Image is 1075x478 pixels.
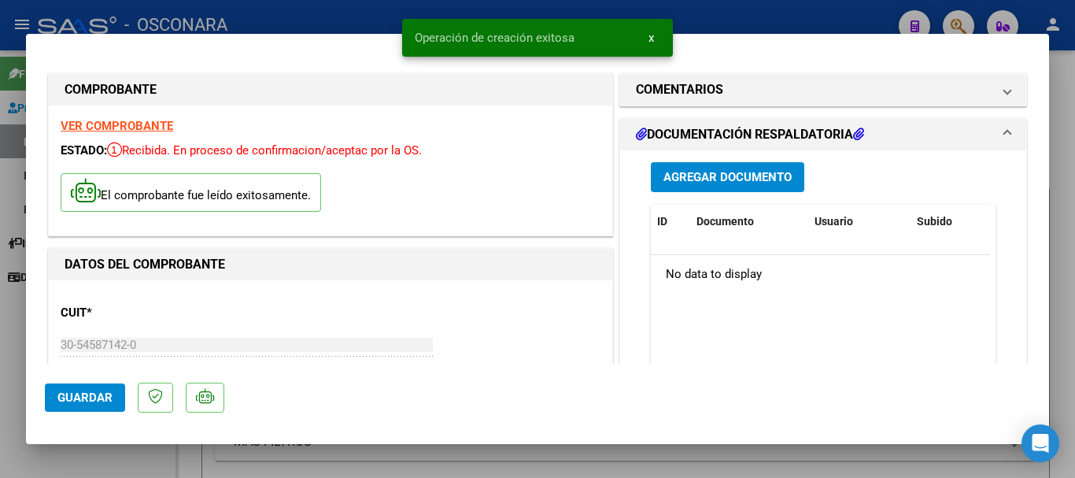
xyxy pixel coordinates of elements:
[690,205,808,239] datatable-header-cell: Documento
[636,80,723,99] h1: COMENTARIOS
[651,162,804,191] button: Agregar Documento
[65,257,225,272] strong: DATOS DEL COMPROBANTE
[808,205,911,239] datatable-header-cell: Usuario
[620,74,1026,106] mat-expansion-panel-header: COMENTARIOS
[636,125,864,144] h1: DOCUMENTACIÓN RESPALDATORIA
[651,205,690,239] datatable-header-cell: ID
[61,304,223,322] p: CUIT
[61,143,107,157] span: ESTADO:
[620,150,1026,477] div: DOCUMENTACIÓN RESPALDATORIA
[989,205,1068,239] datatable-header-cell: Acción
[65,82,157,97] strong: COMPROBANTE
[61,119,173,133] a: VER COMPROBANTE
[917,215,952,228] span: Subido
[107,143,422,157] span: Recibida. En proceso de confirmacion/aceptac por la OS.
[415,30,574,46] span: Operación de creación exitosa
[61,173,321,212] p: El comprobante fue leído exitosamente.
[696,215,754,228] span: Documento
[815,215,853,228] span: Usuario
[911,205,989,239] datatable-header-cell: Subido
[45,384,125,412] button: Guardar
[648,31,654,45] span: x
[620,119,1026,150] mat-expansion-panel-header: DOCUMENTACIÓN RESPALDATORIA
[1021,424,1059,462] div: Open Intercom Messenger
[57,391,113,405] span: Guardar
[663,171,792,185] span: Agregar Documento
[651,255,990,295] div: No data to display
[657,215,667,228] span: ID
[636,24,667,52] button: x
